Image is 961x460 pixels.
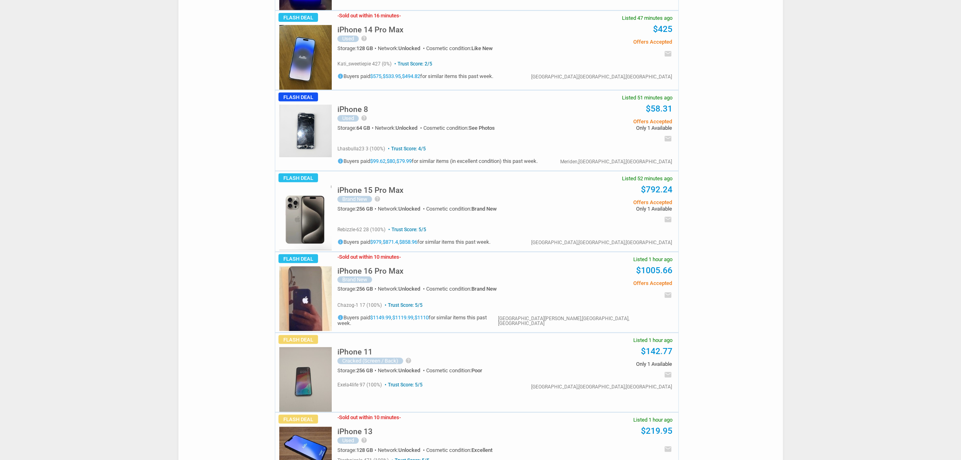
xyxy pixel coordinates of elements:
span: - [337,13,339,19]
a: $1005.66 [636,266,672,275]
div: Cosmetic condition: [426,206,497,211]
span: Like New [471,45,493,51]
a: $58.31 [646,104,672,114]
span: Flash Deal [278,335,318,344]
i: help [374,196,381,202]
a: $871.4 [383,239,398,245]
a: $792.24 [641,185,672,194]
i: info [337,158,343,164]
i: help [361,115,367,121]
span: - [399,254,401,260]
span: Trust Score: 5/5 [383,382,423,388]
div: [GEOGRAPHIC_DATA],[GEOGRAPHIC_DATA],[GEOGRAPHIC_DATA] [531,240,672,245]
img: s-l225.jpg [279,105,332,157]
div: [GEOGRAPHIC_DATA],[GEOGRAPHIC_DATA],[GEOGRAPHIC_DATA] [531,74,672,79]
a: iPhone 8 [337,107,368,113]
a: $1119.99 [392,315,413,321]
div: Storage: [337,447,378,453]
div: Used [337,36,359,42]
h5: Buyers paid , , for similar items (in excellent condition) this past week. [337,158,538,164]
a: iPhone 11 [337,350,373,356]
span: 64 GB [356,125,370,131]
h5: iPhone 14 Pro Max [337,26,404,34]
span: kati_sweetiepie 427 (0%) [337,61,392,67]
i: email [664,50,672,58]
span: Only 1 Available [550,125,672,131]
span: Listed 52 minutes ago [622,176,672,181]
span: Offers Accepted [550,200,672,205]
span: Excellent [471,447,492,453]
span: Flash Deal [278,415,318,424]
div: Network: [378,368,426,373]
span: chazog-1 17 (100%) [337,302,382,308]
span: Trust Score: 4/5 [386,146,426,152]
span: 128 GB [356,447,373,453]
span: Only 1 Available [550,361,672,367]
h3: Sold out within 10 minutes [337,415,401,420]
h3: Sold out within 16 minutes [337,13,401,18]
div: Cracked (Screen / Back) [337,358,403,364]
span: 256 GB [356,367,373,373]
span: Offers Accepted [550,39,672,44]
i: info [337,314,343,321]
i: email [664,291,672,299]
h5: iPhone 13 [337,428,373,435]
a: $1149.99 [370,315,391,321]
div: Network: [378,447,426,453]
span: Unlocked [398,367,420,373]
h5: iPhone 8 [337,106,368,113]
i: help [361,437,367,443]
div: Storage: [337,286,378,291]
span: Flash Deal [278,93,318,101]
a: $533.95 [383,74,401,80]
span: exela4life 97 (100%) [337,382,382,388]
span: lhasbulla23 3 (100%) [337,146,385,152]
span: 128 GB [356,45,373,51]
h5: iPhone 15 Pro Max [337,186,404,194]
span: Trust Score: 5/5 [383,302,423,308]
a: $425 [653,24,672,34]
img: s-l225.jpg [279,266,332,331]
div: Cosmetic condition: [426,286,497,291]
span: rebizzle-62 28 (100%) [337,227,385,232]
span: Unlocked [398,45,420,51]
a: $80 [387,158,395,165]
span: Offers Accepted [550,281,672,286]
a: $858.96 [399,239,417,245]
img: s-l225.jpg [279,186,332,250]
span: Unlocked [398,206,420,212]
div: [GEOGRAPHIC_DATA][PERSON_NAME],[GEOGRAPHIC_DATA],[GEOGRAPHIC_DATA] [498,316,672,326]
span: Brand New [471,206,497,212]
span: Trust Score: 2/5 [393,61,432,67]
a: iPhone 15 Pro Max [337,188,404,194]
a: $99.62 [370,158,385,165]
div: Used [337,437,359,444]
span: Poor [471,367,482,373]
span: Listed 51 minutes ago [622,95,672,100]
div: Used [337,115,359,122]
span: Unlocked [396,125,417,131]
span: - [337,414,339,420]
span: 256 GB [356,206,373,212]
a: $79.99 [396,158,412,165]
img: s-l225.jpg [279,25,332,90]
div: Cosmetic condition: [423,125,495,131]
span: - [399,13,401,19]
div: Brand New [337,276,372,283]
i: help [405,357,412,364]
div: Network: [378,206,426,211]
span: Unlocked [398,447,420,453]
a: $575 [370,74,381,80]
span: Offers Accepted [550,119,672,124]
span: Flash Deal [278,173,318,182]
h3: Sold out within 10 minutes [337,254,401,260]
i: email [664,371,672,379]
span: Listed 47 minutes ago [622,15,672,21]
span: Flash Deal [278,13,318,22]
a: $142.77 [641,346,672,356]
div: [GEOGRAPHIC_DATA],[GEOGRAPHIC_DATA],[GEOGRAPHIC_DATA] [531,384,672,389]
div: Brand New [337,196,372,203]
div: Cosmetic condition: [426,46,493,51]
span: Brand New [471,286,497,292]
div: Network: [375,125,423,131]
